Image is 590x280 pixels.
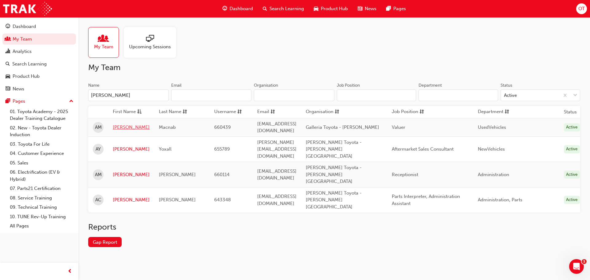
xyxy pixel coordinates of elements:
span: AM [95,171,102,178]
span: Product Hub [321,5,348,12]
a: [PERSON_NAME] [113,171,150,178]
a: Upcoming Sessions [124,27,181,58]
a: 04. Customer Experience [7,149,76,158]
div: Active [564,171,580,179]
span: car-icon [314,5,318,13]
iframe: Intercom live chat [569,259,584,274]
a: 09. Technical Training [7,203,76,212]
div: Status [501,82,512,89]
span: guage-icon [222,5,227,13]
div: Organisation [254,82,278,89]
span: Administration, Parts [478,197,522,203]
div: Active [564,145,580,153]
span: Last Name [159,108,181,116]
span: [PERSON_NAME][EMAIL_ADDRESS][DOMAIN_NAME] [257,140,297,159]
span: asc-icon [137,108,142,116]
a: Dashboard [2,21,76,32]
span: Pages [393,5,406,12]
div: Active [564,196,580,204]
span: 660114 [214,172,230,177]
div: Name [88,82,100,89]
span: up-icon [69,97,73,105]
span: 1 [582,259,587,264]
button: Pages [2,96,76,107]
span: Galleria Toyota - [PERSON_NAME] [306,124,379,130]
input: Name [88,89,169,101]
a: 10. TUNE Rev-Up Training [7,212,76,222]
span: NewVehicles [478,146,505,152]
span: Job Position [392,108,418,116]
span: search-icon [6,61,10,67]
button: OT [576,3,587,14]
span: guage-icon [6,24,10,30]
span: news-icon [6,86,10,92]
div: Search Learning [12,61,47,68]
span: [PERSON_NAME] Toyota - [PERSON_NAME][GEOGRAPHIC_DATA] [306,140,362,159]
button: DashboardMy TeamAnalyticsSearch LearningProduct HubNews [2,20,76,96]
span: AY [96,146,101,153]
button: Last Namesorting-icon [159,108,193,116]
span: Valuer [392,124,405,130]
span: [EMAIL_ADDRESS][DOMAIN_NAME] [257,168,297,181]
a: Product Hub [2,71,76,82]
span: sorting-icon [419,108,424,116]
span: Macnab [159,124,176,130]
a: [PERSON_NAME] [113,124,150,131]
span: 643348 [214,197,231,203]
span: car-icon [6,74,10,79]
div: Pages [13,98,25,105]
a: Gap Report [88,237,122,247]
a: 05. Sales [7,158,76,168]
a: search-iconSearch Learning [258,2,309,15]
a: Analytics [2,46,76,57]
span: [PERSON_NAME] [159,197,196,203]
span: Aftermarket Sales Consultant [392,146,454,152]
div: Analytics [13,48,32,55]
span: [PERSON_NAME] Toyota - [PERSON_NAME][GEOGRAPHIC_DATA] [306,190,362,210]
span: [PERSON_NAME] Toyota - [PERSON_NAME][GEOGRAPHIC_DATA] [306,165,362,184]
span: search-icon [263,5,267,13]
span: prev-icon [68,268,72,275]
a: pages-iconPages [381,2,411,15]
span: people-icon [6,37,10,42]
span: First Name [113,108,136,116]
span: Administration [478,172,509,177]
span: pages-icon [6,99,10,104]
span: down-icon [573,92,577,100]
div: Active [504,92,517,99]
a: [PERSON_NAME] [113,196,150,203]
span: OT [578,5,585,12]
div: Product Hub [13,73,40,80]
a: My Team [2,34,76,45]
th: Status [564,108,577,116]
span: Upcoming Sessions [129,43,171,50]
input: Department [419,89,498,101]
a: My Team [88,27,124,58]
a: All Pages [7,221,76,231]
button: Organisationsorting-icon [306,108,340,116]
div: Active [564,123,580,132]
a: guage-iconDashboard [218,2,258,15]
span: Email [257,108,269,116]
div: Department [419,82,442,89]
input: Email [171,89,252,101]
button: Usernamesorting-icon [214,108,248,116]
span: Dashboard [230,5,253,12]
span: Department [478,108,503,116]
span: Parts Interpreter, Administration Assistant [392,194,460,206]
span: pages-icon [386,5,391,13]
a: News [2,83,76,95]
a: 03. Toyota For Life [7,140,76,149]
button: Job Positionsorting-icon [392,108,426,116]
a: 02. New - Toyota Dealer Induction [7,123,76,140]
h2: My Team [88,63,580,73]
a: 06. Electrification (EV & Hybrid) [7,168,76,184]
span: [EMAIL_ADDRESS][DOMAIN_NAME] [257,194,297,206]
div: Dashboard [13,23,36,30]
a: Trak [3,2,52,16]
span: [PERSON_NAME] [159,172,196,177]
a: 01. Toyota Academy - 2025 Dealer Training Catalogue [7,107,76,123]
span: sorting-icon [270,108,275,116]
a: Search Learning [2,58,76,70]
span: news-icon [358,5,362,13]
